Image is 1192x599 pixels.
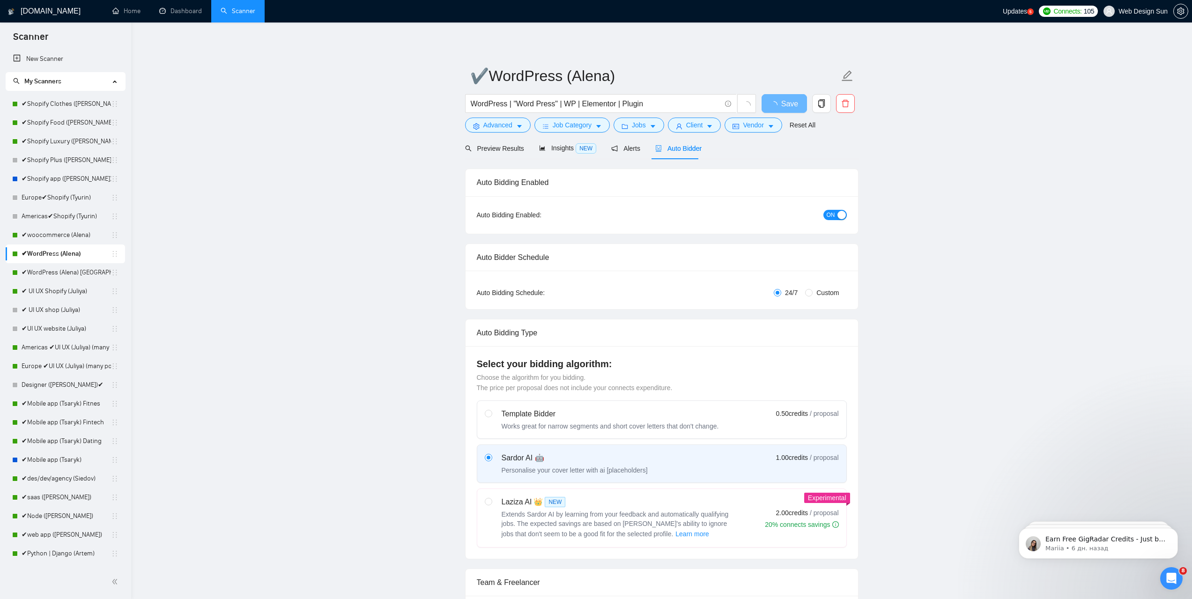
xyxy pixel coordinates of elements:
[22,113,111,132] a: ✔Shopify Food ([PERSON_NAME])
[22,207,111,226] a: Americas✔Shopify (Tyurin)
[477,210,600,220] div: Auto Bidding Enabled:
[22,413,111,432] a: ✔Mobile app (Tsaryk) Fintech
[22,263,111,282] a: ✔WordPress (Alena) [GEOGRAPHIC_DATA]
[111,269,118,276] span: holder
[668,118,721,133] button: userClientcaret-down
[502,466,648,475] div: Personalise your cover letter with ai [placeholders]
[24,77,61,85] span: My Scanners
[6,113,125,132] li: ✔Shopify Food (Bratko)
[742,101,751,110] span: loading
[6,95,125,113] li: ✔Shopify Clothes (Igor)
[6,451,125,469] li: ✔Mobile app (Tsaryk)
[22,544,111,563] a: ✔Python | Django (Artem)
[111,362,118,370] span: holder
[812,94,831,113] button: copy
[6,319,125,338] li: ✔UI UX website (Juliya)
[221,7,255,15] a: searchScanner
[611,145,618,152] span: notification
[622,123,628,130] span: folder
[6,488,125,507] li: ✔saas (Pavel)
[111,325,118,333] span: holder
[6,263,125,282] li: ✔WordPress (Alena) Europe
[465,145,524,152] span: Preview Results
[770,101,781,109] span: loading
[1053,6,1081,16] span: Connects:
[1043,7,1051,15] img: upwork-logo.png
[725,101,731,107] span: info-circle
[733,123,739,130] span: idcard
[502,408,719,420] div: Template Bidder
[477,319,847,346] div: Auto Bidding Type
[832,521,839,528] span: info-circle
[6,469,125,488] li: ✔des/dev/agency (Siedov)
[159,7,202,15] a: dashboardDashboard
[13,77,61,85] span: My Scanners
[827,210,835,220] span: ON
[6,207,125,226] li: Americas✔Shopify (Tyurin)
[465,118,531,133] button: settingAdvancedcaret-down
[6,525,125,544] li: ✔web app (Pavel)
[706,123,713,130] span: caret-down
[516,123,523,130] span: caret-down
[836,94,855,113] button: delete
[22,151,111,170] a: ✔Shopify Plus ([PERSON_NAME])
[111,550,118,557] span: holder
[1179,567,1187,575] span: 8
[1027,8,1034,15] a: 5
[22,244,111,263] a: ✔WordPress (Alena)
[111,175,118,183] span: holder
[6,376,125,394] li: Designer (Sokol)✔
[768,123,774,130] span: caret-down
[465,145,472,152] span: search
[111,456,118,464] span: holder
[502,452,648,464] div: Sardor AI 🤖
[614,118,664,133] button: folderJobscaret-down
[22,282,111,301] a: ✔ UI UX Shopify (Juliya)
[533,496,543,508] span: 👑
[813,99,830,108] span: copy
[6,338,125,357] li: Americas ✔UI UX (Juliya) (many posts)
[776,508,808,518] span: 2.00 credits
[6,132,125,151] li: ✔Shopify Luxury (Igor S.)
[6,563,125,582] li: ✔laravel | vue | react (Pavel)
[22,95,111,113] a: ✔Shopify Clothes ([PERSON_NAME])
[13,50,118,68] a: New Scanner
[22,525,111,544] a: ✔web app ([PERSON_NAME])
[111,100,118,108] span: holder
[111,119,118,126] span: holder
[6,170,125,188] li: ✔Shopify app (Tyurin)
[6,151,125,170] li: ✔Shopify Plus (Bratko)
[111,288,118,295] span: holder
[477,374,673,392] span: Choose the algorithm for you bidding. The price per proposal does not include your connects expen...
[539,144,596,152] span: Insights
[1173,7,1188,15] a: setting
[1160,567,1183,590] iframe: Intercom live chat
[111,156,118,164] span: holder
[22,357,111,376] a: Europe ✔UI UX (Juliya) (many posts)
[553,120,592,130] span: Job Category
[539,145,546,151] span: area-chart
[1005,508,1192,574] iframe: Intercom notifications сообщение
[22,432,111,451] a: ✔Mobile app (Tsaryk) Dating
[810,508,838,518] span: / proposal
[22,394,111,413] a: ✔Mobile app (Tsaryk) Fitnes
[483,120,512,130] span: Advanced
[1173,4,1188,19] button: setting
[655,145,702,152] span: Auto Bidder
[1084,6,1094,16] span: 105
[810,453,838,462] span: / proposal
[632,120,646,130] span: Jobs
[765,520,838,529] div: 20% connects savings
[808,494,846,502] span: Experimental
[6,244,125,263] li: ✔WordPress (Alena)
[22,451,111,469] a: ✔Mobile app (Tsaryk)
[470,64,839,88] input: Scanner name...
[6,394,125,413] li: ✔Mobile app (Tsaryk) Fitnes
[111,531,118,539] span: holder
[810,409,838,418] span: / proposal
[111,250,118,258] span: holder
[6,544,125,563] li: ✔Python | Django (Artem)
